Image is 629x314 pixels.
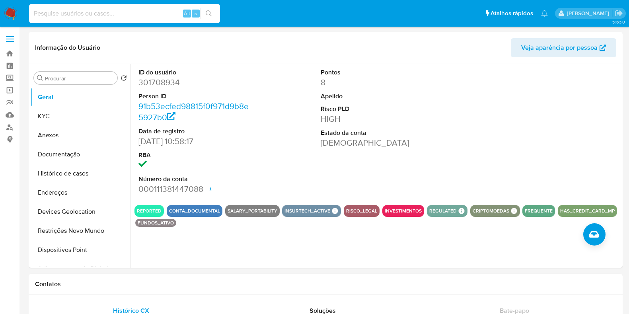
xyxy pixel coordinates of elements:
[567,10,612,17] p: jhonata.costa@mercadolivre.com
[138,100,249,123] a: 91b53ecfed98815f0f971d9b8e5927b0
[195,10,197,17] span: s
[37,75,43,81] button: Procurar
[29,8,220,19] input: Pesquise usuários ou casos...
[35,44,100,52] h1: Informação do Usuário
[121,75,127,84] button: Retornar ao pedido padrão
[201,8,217,19] button: search-icon
[615,9,623,18] a: Sair
[31,259,130,279] button: Adiantamentos de Dinheiro
[31,107,130,126] button: KYC
[35,280,616,288] h1: Contatos
[321,113,434,125] dd: HIGH
[521,38,598,57] span: Veja aparência por pessoa
[31,240,130,259] button: Dispositivos Point
[138,127,252,136] dt: Data de registro
[138,183,252,195] dd: 000111381447088
[321,77,434,88] dd: 8
[321,137,434,148] dd: [DEMOGRAPHIC_DATA]
[45,75,114,82] input: Procurar
[31,145,130,164] button: Documentação
[138,136,252,147] dd: [DATE] 10:58:17
[321,92,434,101] dt: Apelido
[138,92,252,101] dt: Person ID
[321,68,434,77] dt: Pontos
[138,151,252,160] dt: RBA
[31,126,130,145] button: Anexos
[31,202,130,221] button: Devices Geolocation
[31,164,130,183] button: Histórico de casos
[491,9,533,18] span: Atalhos rápidos
[31,183,130,202] button: Endereços
[138,68,252,77] dt: ID do usuário
[511,38,616,57] button: Veja aparência por pessoa
[31,88,130,107] button: Geral
[184,10,190,17] span: Alt
[138,77,252,88] dd: 301708934
[541,10,548,17] a: Notificações
[321,105,434,113] dt: Risco PLD
[138,175,252,183] dt: Número da conta
[31,221,130,240] button: Restrições Novo Mundo
[321,129,434,137] dt: Estado da conta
